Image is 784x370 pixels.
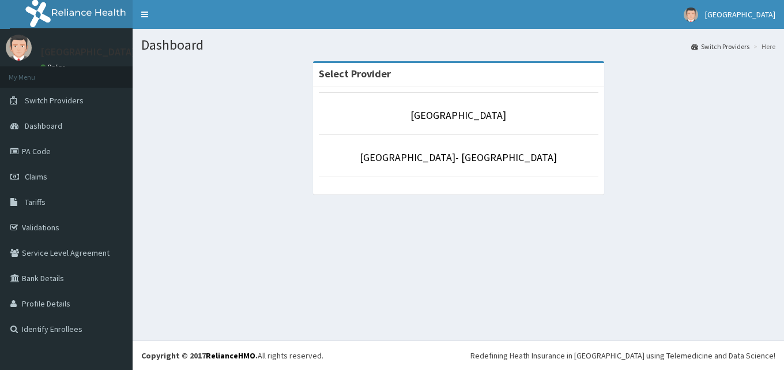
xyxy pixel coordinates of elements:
[206,350,255,361] a: RelianceHMO
[470,350,775,361] div: Redefining Heath Insurance in [GEOGRAPHIC_DATA] using Telemedicine and Data Science!
[141,38,775,53] h1: Dashboard
[6,35,32,61] img: User Image
[25,197,46,207] span: Tariffs
[684,8,698,22] img: User Image
[25,121,62,131] span: Dashboard
[141,350,258,361] strong: Copyright © 2017 .
[25,171,47,182] span: Claims
[25,95,84,106] span: Switch Providers
[133,341,784,370] footer: All rights reserved.
[40,63,68,71] a: Online
[705,9,775,20] span: [GEOGRAPHIC_DATA]
[751,42,775,51] li: Here
[360,151,557,164] a: [GEOGRAPHIC_DATA]- [GEOGRAPHIC_DATA]
[40,47,135,57] p: [GEOGRAPHIC_DATA]
[319,67,391,80] strong: Select Provider
[410,109,506,122] a: [GEOGRAPHIC_DATA]
[691,42,749,51] a: Switch Providers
